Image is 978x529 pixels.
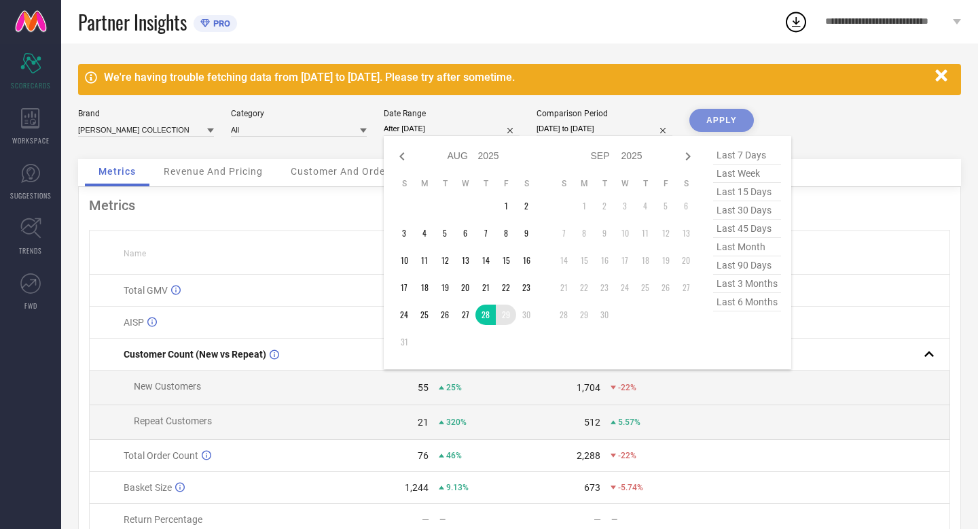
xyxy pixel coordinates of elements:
th: Thursday [635,178,655,189]
td: Wed Aug 27 2025 [455,305,475,325]
span: -22% [618,383,636,392]
div: 512 [584,417,600,428]
span: 25% [446,383,462,392]
div: 2,288 [577,450,600,461]
span: 5.57% [618,417,640,427]
td: Thu Aug 21 2025 [475,277,496,298]
td: Tue Sep 02 2025 [594,196,615,216]
span: SUGGESTIONS [10,190,52,201]
td: Sun Sep 28 2025 [554,305,574,325]
td: Fri Aug 29 2025 [496,305,516,325]
td: Fri Sep 05 2025 [655,196,676,216]
td: Sun Aug 10 2025 [394,250,414,271]
div: We're having trouble fetching data from [DATE] to [DATE]. Please try after sometime. [104,71,928,84]
span: Name [124,249,146,258]
td: Tue Sep 16 2025 [594,250,615,271]
th: Wednesday [455,178,475,189]
td: Thu Aug 07 2025 [475,223,496,243]
td: Fri Sep 12 2025 [655,223,676,243]
td: Fri Sep 19 2025 [655,250,676,271]
td: Thu Aug 14 2025 [475,250,496,271]
td: Tue Aug 26 2025 [435,305,455,325]
span: AISP [124,317,144,328]
div: 76 [418,450,429,461]
td: Sat Aug 02 2025 [516,196,537,216]
div: 21 [418,417,429,428]
td: Mon Sep 29 2025 [574,305,594,325]
span: Revenue And Pricing [164,166,263,177]
td: Sun Sep 07 2025 [554,223,574,243]
span: PRO [210,18,230,29]
td: Sun Aug 03 2025 [394,223,414,243]
span: -5.74% [618,483,643,492]
td: Mon Sep 15 2025 [574,250,594,271]
div: — [611,515,691,524]
th: Saturday [516,178,537,189]
div: Next month [680,148,696,165]
td: Wed Sep 03 2025 [615,196,635,216]
td: Sat Sep 27 2025 [676,277,696,298]
td: Tue Aug 05 2025 [435,223,455,243]
input: Select date range [384,122,520,136]
td: Sun Aug 17 2025 [394,277,414,298]
td: Wed Aug 06 2025 [455,223,475,243]
td: Thu Sep 04 2025 [635,196,655,216]
td: Sat Aug 16 2025 [516,250,537,271]
span: TRENDS [19,245,42,256]
td: Sat Sep 20 2025 [676,250,696,271]
td: Wed Aug 20 2025 [455,277,475,298]
td: Tue Sep 23 2025 [594,277,615,298]
div: Category [231,109,367,118]
span: Customer Count (New vs Repeat) [124,349,266,360]
td: Tue Aug 12 2025 [435,250,455,271]
th: Monday [414,178,435,189]
td: Mon Aug 25 2025 [414,305,435,325]
div: 1,244 [405,482,429,493]
span: Partner Insights [78,8,187,36]
td: Wed Sep 24 2025 [615,277,635,298]
td: Tue Sep 09 2025 [594,223,615,243]
td: Sat Aug 23 2025 [516,277,537,298]
td: Thu Sep 18 2025 [635,250,655,271]
span: -22% [618,451,636,460]
td: Tue Sep 30 2025 [594,305,615,325]
td: Mon Aug 11 2025 [414,250,435,271]
div: Comparison Period [537,109,672,118]
td: Fri Aug 15 2025 [496,250,516,271]
th: Friday [496,178,516,189]
div: 55 [418,382,429,393]
td: Fri Sep 26 2025 [655,277,676,298]
td: Sat Aug 09 2025 [516,223,537,243]
div: Date Range [384,109,520,118]
td: Wed Sep 10 2025 [615,223,635,243]
span: 9.13% [446,483,469,492]
span: last 15 days [713,183,781,201]
td: Fri Aug 01 2025 [496,196,516,216]
div: Metrics [89,197,950,214]
span: last week [713,165,781,183]
div: — [439,515,519,524]
span: last 7 days [713,146,781,165]
span: SCORECARDS [11,80,51,90]
td: Sun Sep 21 2025 [554,277,574,298]
span: WORKSPACE [12,135,50,146]
td: Wed Sep 17 2025 [615,250,635,271]
span: 320% [446,417,467,427]
td: Mon Sep 22 2025 [574,277,594,298]
div: 1,704 [577,382,600,393]
td: Thu Aug 28 2025 [475,305,496,325]
td: Sat Aug 30 2025 [516,305,537,325]
div: — [422,514,429,525]
th: Friday [655,178,676,189]
td: Thu Sep 11 2025 [635,223,655,243]
td: Mon Aug 18 2025 [414,277,435,298]
td: Sun Sep 14 2025 [554,250,574,271]
th: Sunday [554,178,574,189]
span: last 45 days [713,220,781,238]
td: Wed Aug 13 2025 [455,250,475,271]
td: Sun Aug 24 2025 [394,305,414,325]
div: Open download list [784,10,808,34]
div: Brand [78,109,214,118]
span: Metrics [98,166,136,177]
td: Sat Sep 13 2025 [676,223,696,243]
